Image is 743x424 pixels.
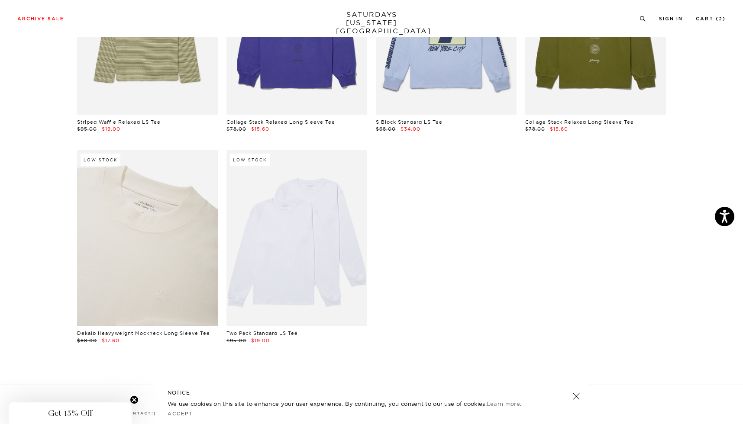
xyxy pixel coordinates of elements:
[719,17,723,21] small: 2
[401,126,420,132] span: $34.00
[376,126,396,132] span: $68.00
[130,395,139,404] button: Close teaser
[168,411,193,417] a: Accept
[102,126,120,132] span: $19.00
[77,126,97,132] span: $95.00
[230,154,270,166] div: Low Stock
[9,402,132,424] div: Get 15% OffClose teaser
[525,119,634,125] a: Collage Stack Relaxed Long Sleeve Tee
[81,154,120,166] div: Low Stock
[550,126,568,132] span: $15.60
[525,126,545,132] span: $78.00
[376,119,443,125] a: S Block Standard LS Tee
[102,337,120,344] span: $17.60
[48,408,92,418] span: Get 15% Off
[77,330,210,336] a: Dekalb Heavyweight Mockneck Long Sleeve Tee
[168,389,575,397] h5: NOTICE
[226,337,246,344] span: $95.00
[17,16,64,21] a: Archive Sale
[154,411,251,415] strong: [EMAIL_ADDRESS][DOMAIN_NAME]
[168,399,545,408] p: We use cookies on this site to enhance your user experience. By continuing, you consent to our us...
[226,330,298,336] a: Two Pack Standard LS Tee
[125,411,154,415] strong: contact:
[226,126,246,132] span: $78.00
[696,16,726,21] a: Cart (2)
[659,16,683,21] a: Sign In
[251,337,270,344] span: $19.00
[154,411,251,415] a: [EMAIL_ADDRESS][DOMAIN_NAME]
[487,400,520,407] a: Learn more
[226,119,335,125] a: Collage Stack Relaxed Long Sleeve Tee
[77,119,161,125] a: Striped Waffle Relaxed LS Tee
[77,337,97,344] span: $88.00
[336,10,407,35] a: SATURDAYS[US_STATE][GEOGRAPHIC_DATA]
[251,126,269,132] span: $15.60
